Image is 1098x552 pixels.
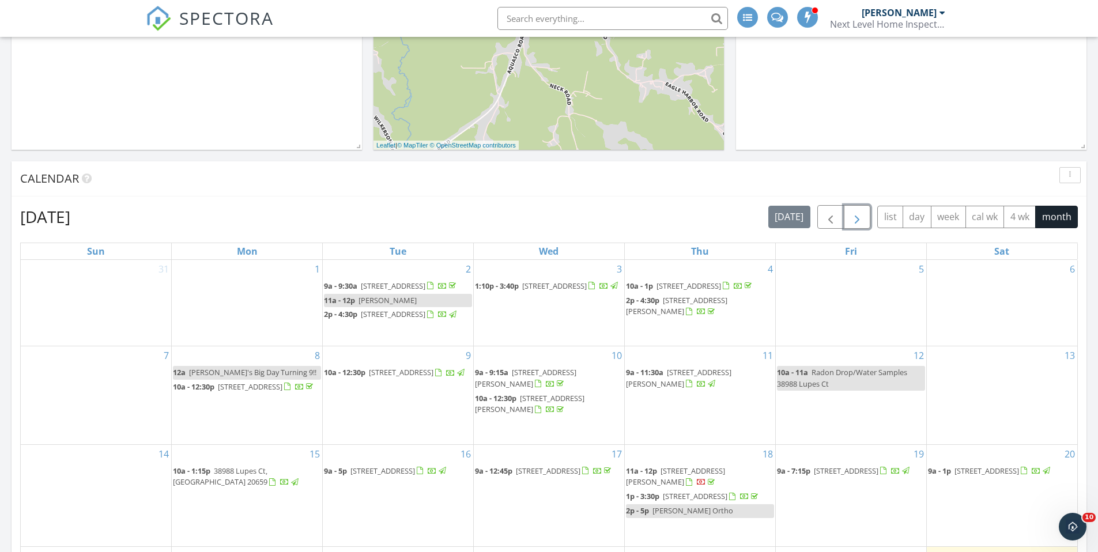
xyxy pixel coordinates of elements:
[760,346,775,365] a: Go to September 11, 2025
[20,205,70,228] h2: [DATE]
[626,366,774,391] a: 9a - 11:30a [STREET_ADDRESS][PERSON_NAME]
[497,7,728,30] input: Search everything...
[312,346,322,365] a: Go to September 8, 2025
[173,380,321,394] a: 10a - 12:30p [STREET_ADDRESS]
[21,444,172,546] td: Go to September 14, 2025
[475,392,623,417] a: 10a - 12:30p [STREET_ADDRESS][PERSON_NAME]
[663,491,727,501] span: [STREET_ADDRESS]
[765,260,775,278] a: Go to September 4, 2025
[926,444,1077,546] td: Go to September 20, 2025
[614,260,624,278] a: Go to September 3, 2025
[877,206,903,228] button: list
[760,445,775,463] a: Go to September 18, 2025
[626,281,754,291] a: 10a - 1p [STREET_ADDRESS]
[475,393,584,414] a: 10a - 12:30p [STREET_ADDRESS][PERSON_NAME]
[324,466,448,476] a: 9a - 5p [STREET_ADDRESS]
[626,295,659,305] span: 2p - 4:30p
[161,346,171,365] a: Go to September 7, 2025
[156,260,171,278] a: Go to August 31, 2025
[85,243,107,259] a: Sunday
[324,464,472,478] a: 9a - 5p [STREET_ADDRESS]
[307,445,322,463] a: Go to September 15, 2025
[323,346,474,444] td: Go to September 9, 2025
[911,445,926,463] a: Go to September 19, 2025
[323,444,474,546] td: Go to September 16, 2025
[324,367,466,377] a: 10a - 12:30p [STREET_ADDRESS]
[324,466,347,476] span: 9a - 5p
[537,243,561,259] a: Wednesday
[324,309,458,319] a: 2p - 4:30p [STREET_ADDRESS]
[324,295,355,305] span: 11a - 12p
[903,206,931,228] button: day
[522,281,587,291] span: [STREET_ADDRESS]
[768,206,810,228] button: [DATE]
[475,281,519,291] span: 1:10p - 3:40p
[626,295,727,316] span: [STREET_ADDRESS][PERSON_NAME]
[173,466,300,487] a: 10a - 1:15p 38988 Lupes Ct, [GEOGRAPHIC_DATA] 20659
[516,466,580,476] span: [STREET_ADDRESS]
[775,444,926,546] td: Go to September 19, 2025
[1035,206,1078,228] button: month
[626,505,649,516] span: 2p - 5p
[235,243,260,259] a: Monday
[777,367,907,388] span: Radon Drop/Water Samples 38988 Lupes Ct
[777,464,925,478] a: 9a - 7:15p [STREET_ADDRESS]
[817,205,844,229] button: Previous month
[463,346,473,365] a: Go to September 9, 2025
[458,445,473,463] a: Go to September 16, 2025
[626,279,774,293] a: 10a - 1p [STREET_ADDRESS]
[179,6,274,30] span: SPECTORA
[626,466,725,487] span: [STREET_ADDRESS][PERSON_NAME]
[387,243,409,259] a: Tuesday
[626,367,663,377] span: 9a - 11:30a
[324,366,472,380] a: 10a - 12:30p [STREET_ADDRESS]
[173,464,321,489] a: 10a - 1:15p 38988 Lupes Ct, [GEOGRAPHIC_DATA] 20659
[624,444,775,546] td: Go to September 18, 2025
[928,466,951,476] span: 9a - 1p
[463,260,473,278] a: Go to September 2, 2025
[656,281,721,291] span: [STREET_ADDRESS]
[992,243,1012,259] a: Saturday
[474,260,625,346] td: Go to September 3, 2025
[173,466,210,476] span: 10a - 1:15p
[475,464,623,478] a: 9a - 12:45p [STREET_ADDRESS]
[626,367,731,388] span: [STREET_ADDRESS][PERSON_NAME]
[777,367,808,377] span: 10a - 11a
[361,309,425,319] span: [STREET_ADDRESS]
[928,464,1076,478] a: 9a - 1p [STREET_ADDRESS]
[475,367,576,388] a: 9a - 9:15a [STREET_ADDRESS][PERSON_NAME]
[324,281,458,291] a: 9a - 9:30a [STREET_ADDRESS]
[475,393,516,403] span: 10a - 12:30p
[146,16,274,40] a: SPECTORA
[954,466,1019,476] span: [STREET_ADDRESS]
[777,466,810,476] span: 9a - 7:15p
[324,279,472,293] a: 9a - 9:30a [STREET_ADDRESS]
[862,7,937,18] div: [PERSON_NAME]
[965,206,1005,228] button: cal wk
[173,381,315,392] a: 10a - 12:30p [STREET_ADDRESS]
[324,308,472,322] a: 2p - 4:30p [STREET_ADDRESS]
[626,466,657,476] span: 11a - 12p
[1067,260,1077,278] a: Go to September 6, 2025
[928,466,1052,476] a: 9a - 1p [STREET_ADDRESS]
[624,346,775,444] td: Go to September 11, 2025
[21,260,172,346] td: Go to August 31, 2025
[189,367,316,377] span: [PERSON_NAME]'s Big Day Turning 9!!
[609,346,624,365] a: Go to September 10, 2025
[475,279,623,293] a: 1:10p - 3:40p [STREET_ADDRESS]
[1059,513,1086,540] iframe: Intercom live chat
[626,490,774,504] a: 1p - 3:30p [STREET_ADDRESS]
[626,464,774,489] a: 11a - 12p [STREET_ADDRESS][PERSON_NAME]
[626,491,760,501] a: 1p - 3:30p [STREET_ADDRESS]
[652,505,733,516] span: [PERSON_NAME] Ortho
[775,346,926,444] td: Go to September 12, 2025
[830,18,945,30] div: Next Level Home Inspections
[146,6,171,31] img: The Best Home Inspection Software - Spectora
[475,366,623,391] a: 9a - 9:15a [STREET_ADDRESS][PERSON_NAME]
[21,346,172,444] td: Go to September 7, 2025
[361,281,425,291] span: [STREET_ADDRESS]
[475,393,584,414] span: [STREET_ADDRESS][PERSON_NAME]
[626,466,725,487] a: 11a - 12p [STREET_ADDRESS][PERSON_NAME]
[1062,346,1077,365] a: Go to September 13, 2025
[474,444,625,546] td: Go to September 17, 2025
